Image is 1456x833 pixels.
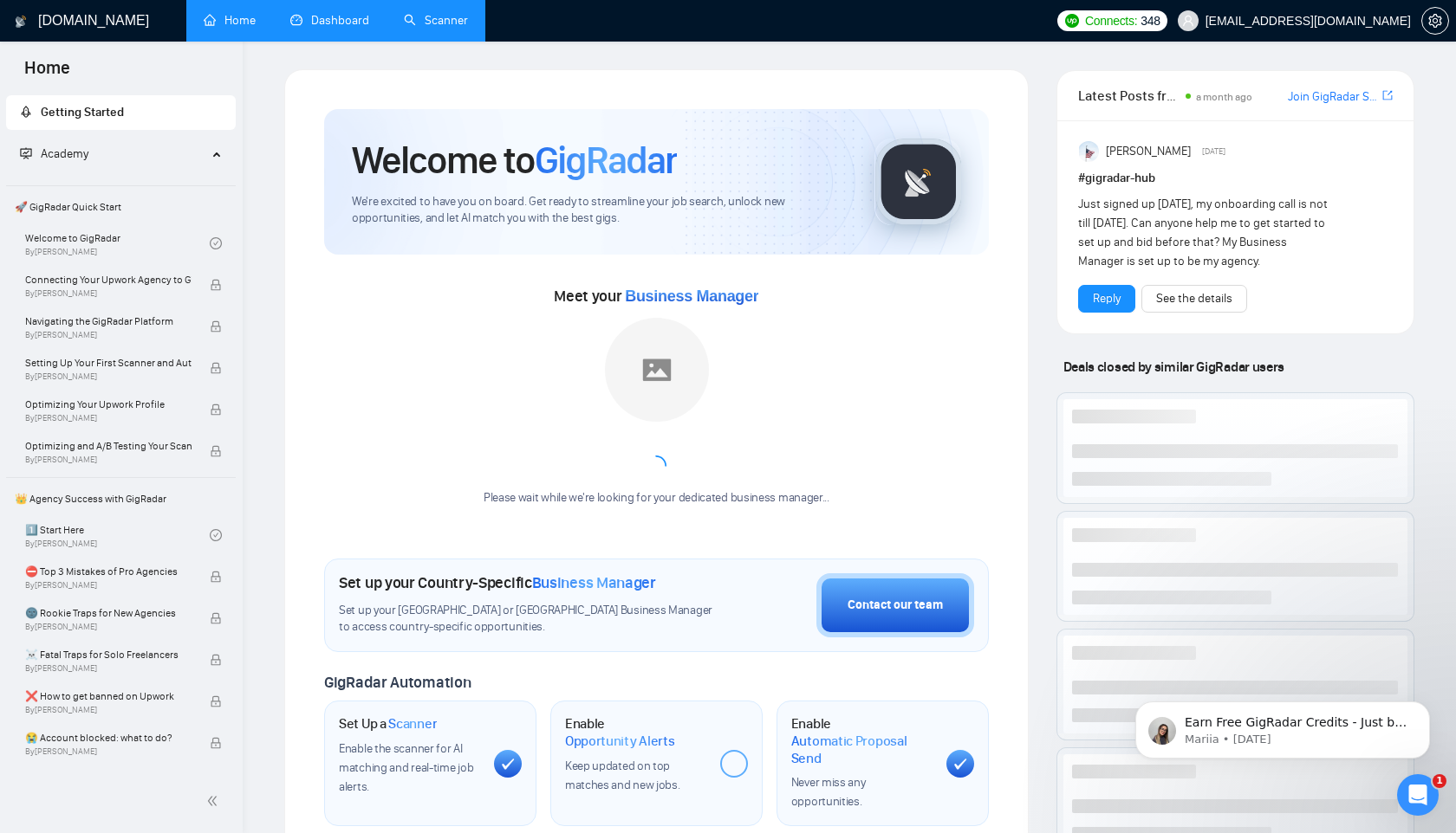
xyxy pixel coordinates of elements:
[1397,774,1439,816] iframe: Intercom live chat
[473,490,840,507] div: Please wait while we're looking for your dedicated business manager...
[605,318,709,422] img: placeholder.png
[535,137,677,184] span: GigRadar
[1421,14,1449,28] a: setting
[1141,11,1160,30] span: 348
[1422,14,1448,28] span: setting
[1078,195,1330,271] div: Just signed up [DATE], my onboarding call is not till [DATE]. Can anyone help me to get started t...
[210,695,222,707] span: lock
[875,139,962,225] img: gigradar-logo.png
[1156,289,1232,308] a: See the details
[1079,141,1100,162] img: Anisuzzaman Khan
[25,437,192,455] span: Optimizing and A/B Testing Your Scanner for Better Results
[25,705,192,715] span: By [PERSON_NAME]
[25,729,192,746] span: 😭 Account blocked: what to do?
[339,573,656,592] h1: Set up your Country-Specific
[848,596,943,615] div: Contact our team
[210,654,222,666] span: lock
[791,715,933,766] h1: Enable
[25,604,192,622] span: 🌚 Rookie Traps for New Agencies
[25,622,192,632] span: By [PERSON_NAME]
[25,646,192,663] span: ☠️ Fatal Traps for Solo Freelancers
[210,237,222,249] span: check-circle
[644,454,668,478] span: loading
[25,271,192,288] span: Connecting Your Upwork Agency to GigRadar
[1106,142,1191,161] span: [PERSON_NAME]
[339,603,720,636] span: Set up your [GEOGRAPHIC_DATA] or [GEOGRAPHIC_DATA] Business Manager to access country-specific op...
[10,55,84,92] span: Home
[25,663,192,674] span: By [PERSON_NAME]
[625,287,758,305] span: Business Manager
[1093,289,1121,308] a: Reply
[204,13,256,28] a: homeHome
[25,413,192,423] span: By [PERSON_NAME]
[1288,87,1379,107] a: Join GigRadar Slack Community
[791,775,866,809] span: Never miss any opportunities.
[1382,87,1393,104] a: export
[15,8,27,36] img: logo
[206,792,224,810] span: double-left
[532,573,656,592] span: Business Manager
[25,580,192,591] span: By [PERSON_NAME]
[8,190,234,224] span: 🚀 GigRadar Quick Start
[20,146,88,161] span: Academy
[41,146,88,161] span: Academy
[290,13,369,28] a: dashboardDashboard
[210,737,222,749] span: lock
[1078,85,1180,107] span: Latest Posts from the GigRadar Community
[339,715,437,733] h1: Set Up a
[6,95,236,130] li: Getting Started
[25,455,192,465] span: By [PERSON_NAME]
[25,354,192,371] span: Setting Up Your First Scanner and Auto-Bidder
[324,673,471,692] span: GigRadar Automation
[388,715,437,733] span: Scanner
[25,313,192,330] span: Navigating the GigRadar Platform
[210,320,222,333] span: lock
[25,224,210,262] a: Welcome to GigRadarBy[PERSON_NAME]
[25,288,192,299] span: By [PERSON_NAME]
[210,612,222,624] span: lock
[8,481,234,516] span: 👑 Agency Success with GigRadar
[1141,285,1247,313] button: See the details
[25,563,192,580] span: ⛔ Top 3 Mistakes of Pro Agencies
[791,733,933,766] span: Automatic Proposal Send
[1421,7,1449,35] button: setting
[210,404,222,416] span: lock
[25,516,210,554] a: 1️⃣ Start HereBy[PERSON_NAME]
[1182,15,1194,27] span: user
[210,362,222,374] span: lock
[352,194,847,227] span: We're excited to have you on board. Get ready to streamline your job search, unlock new opportuni...
[565,759,680,792] span: Keep updated on top matches and new jobs.
[565,715,706,749] h1: Enable
[210,529,222,541] span: check-circle
[1382,88,1393,102] span: export
[25,746,192,757] span: By [PERSON_NAME]
[25,396,192,413] span: Optimizing Your Upwork Profile
[565,733,675,750] span: Opportunity Alerts
[816,573,974,637] button: Contact our team
[1202,144,1225,159] span: [DATE]
[1056,352,1291,382] span: Deals closed by similar GigRadar users
[41,105,124,119] span: Getting Started
[20,106,32,118] span: rocket
[404,13,468,28] a: searchScanner
[1196,91,1252,103] span: a month ago
[25,688,192,705] span: ❌ How to get banned on Upwork
[25,371,192,382] span: By [PERSON_NAME]
[1433,774,1446,788] span: 1
[1078,169,1393,188] h1: # gigradar-hub
[210,279,222,291] span: lock
[339,741,473,794] span: Enable the scanner for AI matching and real-time job alerts.
[1085,11,1137,30] span: Connects:
[554,287,758,306] span: Meet your
[352,137,677,184] h1: Welcome to
[1065,14,1079,28] img: upwork-logo.png
[25,330,192,340] span: By [PERSON_NAME]
[1109,665,1456,786] iframe: Intercom notifications message
[210,571,222,583] span: lock
[1078,285,1135,313] button: Reply
[210,445,222,457] span: lock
